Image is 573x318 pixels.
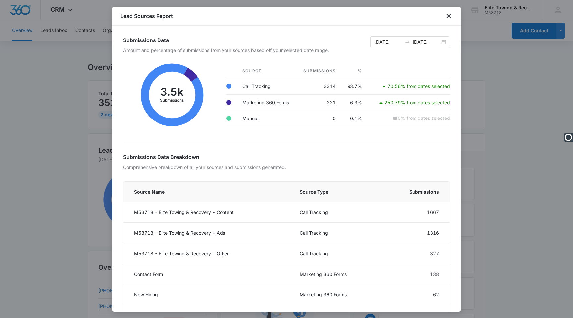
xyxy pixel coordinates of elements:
span: Source Name [134,188,284,195]
p: Comprehensive breakdown of all your sources and submissions generated. [123,164,450,171]
input: Start date [374,39,402,46]
td: Call Tracking [292,202,381,223]
span: Source Type [300,188,373,195]
td: 93.7% [341,78,367,94]
button: close [445,12,453,20]
td: M53718 - Elite Towing & Recovery - Other [123,243,292,264]
span: Submissions [389,188,439,195]
td: 1667 [381,202,450,223]
td: Manual [237,111,296,126]
th: % [341,64,367,78]
p: 250.79% from dates selected [384,100,450,105]
td: Now Hiring [123,284,292,305]
td: Marketing 360 Forms [237,94,296,111]
td: 0.1% [341,111,367,126]
td: 1316 [381,223,450,243]
span: swap-right [405,40,410,45]
th: Source [237,64,296,78]
td: 138 [381,264,450,284]
p: 70.56% from dates selected [387,84,450,89]
span: to [405,40,410,45]
td: Call Tracking [292,243,381,264]
h2: Submissions Data [123,36,329,44]
td: Contact Form [123,264,292,284]
td: M53718 - Elite Towing & Recovery - Content [123,202,292,223]
td: Call Tracking [237,78,296,94]
p: 0% from dates selected [398,116,450,120]
td: 0 [296,111,341,126]
td: Marketing 360 Forms [292,264,381,284]
td: 327 [381,243,450,264]
h2: Submissions Data Breakdown [123,153,450,161]
input: End date [413,39,440,46]
td: 221 [296,94,341,111]
h1: Lead Sources Report [120,12,173,20]
td: 62 [381,284,450,305]
td: 3314 [296,78,341,94]
td: Call Tracking [292,223,381,243]
td: Marketing 360 Forms [292,284,381,305]
td: 6.3% [341,94,367,111]
th: Submissions [296,64,341,78]
img: Ooma Logo [564,133,573,142]
td: M53718 - Elite Towing & Recovery - Ads [123,223,292,243]
p: Amount and percentage of submissions from your sources based off your selected date range. [123,47,329,54]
